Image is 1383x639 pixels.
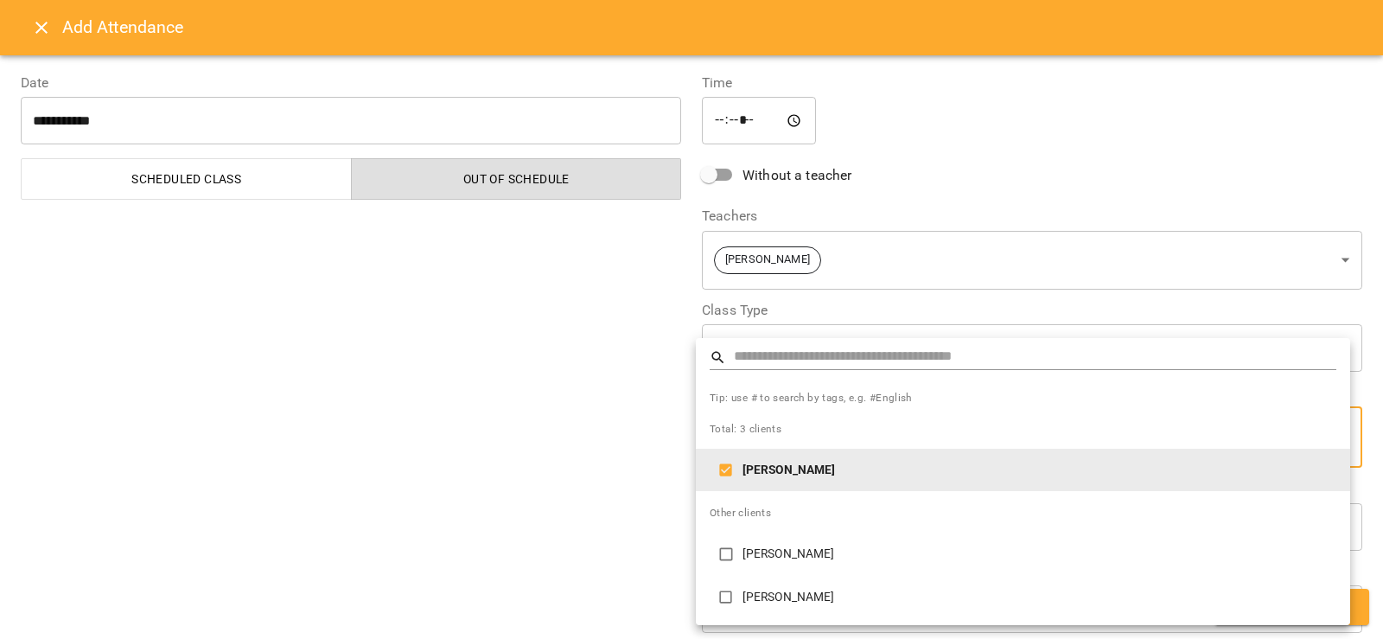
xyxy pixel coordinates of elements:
span: Tip: use # to search by tags, e.g. #English [710,390,1336,407]
p: [PERSON_NAME] [742,546,1336,563]
p: [PERSON_NAME] [742,589,1336,606]
span: Total: 3 clients [710,423,781,435]
span: Other clients [710,507,771,519]
p: [PERSON_NAME] [742,462,1336,479]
